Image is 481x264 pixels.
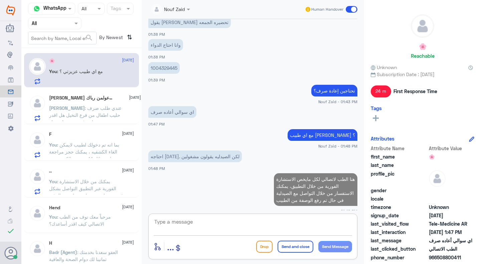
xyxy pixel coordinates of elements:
span: [DATE] [122,204,134,210]
h6: Tags [371,105,382,111]
span: null [429,187,477,194]
span: Nouf Zaid - 01:43 PM [318,99,357,104]
span: locale [371,195,428,202]
span: [DATE] [122,239,134,245]
span: [PERSON_NAME] [49,105,85,111]
i: check [7,227,15,235]
button: Drop [256,241,273,253]
span: last_visited_flow [371,220,428,227]
span: signup_date [371,212,428,219]
p: 3/10/2025, 1:47 PM [148,106,196,118]
span: 01:39 PM [148,78,165,82]
img: defaultAdmin.png [29,58,46,75]
span: [DATE] [122,57,134,63]
span: 01:38 PM [148,32,165,36]
span: 966508800411 [429,254,477,261]
button: search [85,32,93,43]
span: Attribute Name [371,145,428,152]
i: ⇅ [127,32,132,43]
p: 3/10/2025, 1:49 PM [274,173,357,206]
span: First Response Time [393,88,437,95]
span: 01:38 PM [148,55,165,59]
img: defaultAdmin.png [29,240,46,257]
span: 🌸 [429,153,477,160]
span: timezone [371,204,428,211]
span: Unknown [429,204,477,211]
span: [DATE] [122,167,134,173]
img: defaultAdmin.png [29,95,46,111]
span: [DATE] [129,94,141,100]
p: 3/10/2025, 1:38 PM [148,16,231,28]
div: Tags [110,5,121,13]
span: الطب الاتصالي [429,245,477,252]
span: اي سوالي أعاده صرف [429,237,477,244]
span: Badr (Agent) [49,249,77,255]
span: : مع اي طبيب عزيزتي ؟ [57,68,103,74]
h5: .. [49,168,52,174]
span: [DATE] [122,130,134,137]
span: Attribute Value [429,145,477,152]
button: Send and close [278,241,313,253]
h5: H [49,240,52,246]
span: You [49,142,57,148]
span: : عندي طلب صرف حليب اطفال من فرع النخيل هل اقدر اصرف من صيدلية نمار [49,105,122,125]
button: Avatar [4,247,17,259]
button: ... [167,239,174,254]
h5: 🌸 [49,58,55,64]
p: 3/10/2025, 1:48 PM [288,129,357,141]
span: ... [167,240,174,252]
span: first_name [371,153,428,160]
span: last_interaction [371,229,428,236]
span: 01:49 PM [341,208,357,214]
span: Nouf Zaid - 01:48 PM [318,143,357,149]
span: Human Handover [311,6,343,12]
span: You [49,179,57,184]
img: defaultAdmin.png [429,170,446,187]
span: last_message [371,237,428,244]
span: : يمكنك من خلال الاستشارة الفورية عبر التطبيق التواصل بشكل فوري ومباشر مع طبيب عام عند الرغبة بصر... [49,179,123,205]
img: defaultAdmin.png [29,131,46,148]
span: last_name [371,162,428,169]
span: You [49,214,57,220]
span: Tele-Medicine AR [429,220,477,227]
button: Send Message [318,241,352,252]
span: 2025-10-03T10:47:42.026Z [429,229,477,236]
input: Search by Name, Local etc… [28,32,96,44]
span: You [49,68,57,74]
span: : مرحباً معك نوف من الطب الاتصالي كيف اقدر أساعدك؟ [49,214,111,227]
p: 3/10/2025, 1:43 PM [311,85,357,96]
p: 3/10/2025, 1:48 PM [148,151,242,162]
img: Widebot Logo [6,5,15,16]
h5: Hend [49,205,60,211]
span: 2025-10-03T09:58:55.1Z [429,212,477,219]
img: defaultAdmin.png [29,168,46,185]
img: defaultAdmin.png [411,15,434,37]
span: Unknown [371,64,397,71]
span: : العفو سعدنا بخدمتك تمانينا لك دوام الصحة والعافية [49,249,118,262]
h5: Mohamad من يراك يدعولمن رباك [49,95,114,101]
span: last_clicked_button [371,245,428,252]
span: : بما انه تم دخولك لطبيب لايمكن الغاء الكشفيه ، يمكنك حجز مراجعة مجانيه خلال 14 يوم من الكشفية مع... [49,142,119,169]
p: 3/10/2025, 1:38 PM [148,39,183,51]
p: 3/10/2025, 1:39 PM [148,62,180,74]
span: 01:48 PM [148,166,165,171]
span: search [85,34,93,42]
h5: F [49,131,51,137]
span: By Newest [97,32,125,45]
span: 24 m [371,85,391,97]
span: profile_pic [371,170,428,186]
h5: 🌸 [419,43,427,50]
span: gender [371,187,428,194]
h6: Attributes [371,136,394,142]
span: 01:47 PM [148,122,165,126]
span: phone_number [371,254,428,261]
span: null [429,195,477,202]
img: defaultAdmin.png [29,205,46,222]
img: whatsapp.png [32,4,42,14]
span: Subscription Date : [DATE] [371,71,474,78]
h6: Reachable [411,53,435,59]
